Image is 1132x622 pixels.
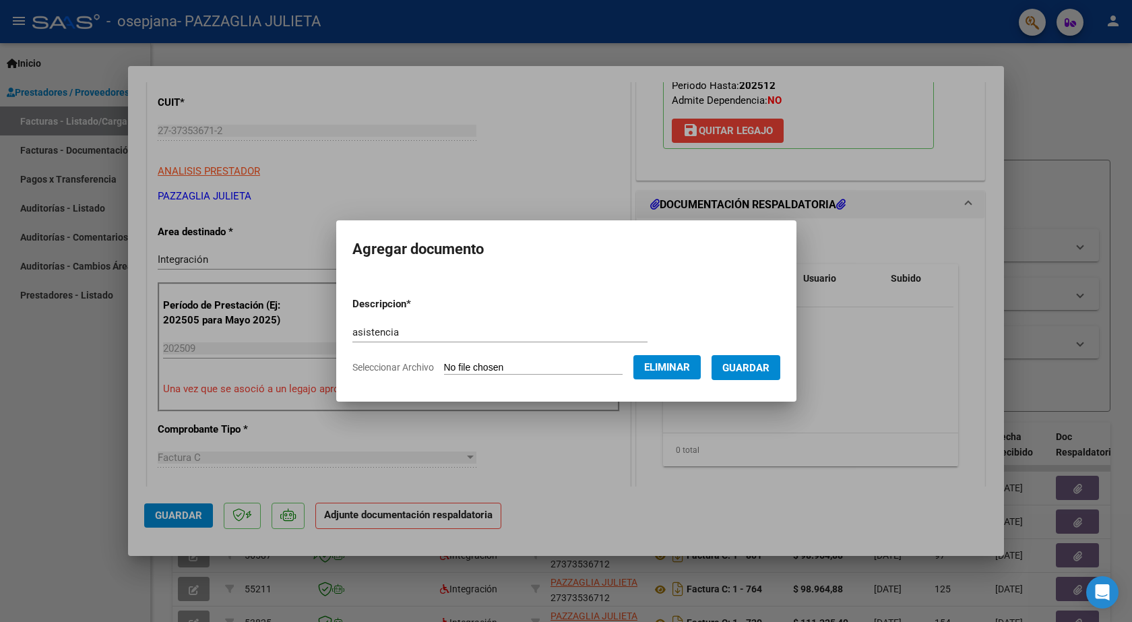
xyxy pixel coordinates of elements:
p: Descripcion [352,297,481,312]
span: Eliminar [644,361,690,373]
h2: Agregar documento [352,237,780,262]
div: Open Intercom Messenger [1086,576,1119,609]
span: Seleccionar Archivo [352,362,434,373]
button: Guardar [712,355,780,380]
span: Guardar [722,362,769,374]
button: Eliminar [633,355,701,379]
